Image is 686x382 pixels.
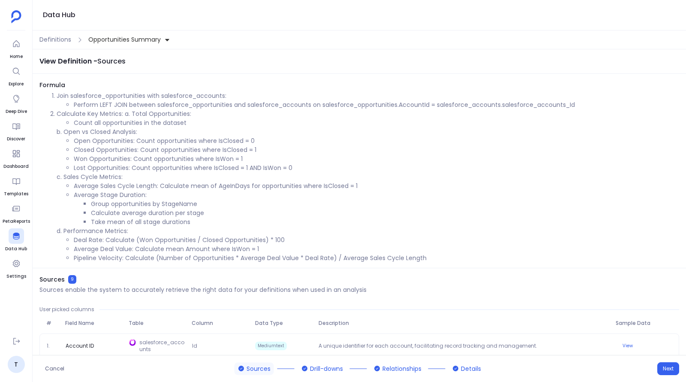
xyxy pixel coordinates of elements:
a: Home [9,36,24,60]
span: Data Hub [5,246,27,252]
p: Calculate Key Metrics: a. Total Opportunities: [57,109,679,118]
span: View Definition - [39,56,97,66]
li: Lost Opportunities: Count opportunities where IsClosed = 1 AND IsWon = 0 [74,164,679,173]
button: Details [449,362,484,375]
span: Sources [97,56,126,66]
p: Sources enable the system to accurately retrieve the right data for your definitions when used in... [39,285,367,294]
span: Sample Data [612,320,676,327]
li: Won Opportunities: Count opportunities where IsWon = 1 [74,155,679,164]
button: Opportunities Summary [87,33,172,47]
span: Definitions [39,35,71,44]
span: # [43,320,62,327]
li: Group opportunities by StageName [91,200,679,209]
p: b. Open vs Closed Analysis: [57,127,679,136]
span: Templates [4,191,28,197]
span: Id [189,343,252,349]
span: Account ID [62,343,97,349]
span: Table [125,320,189,327]
a: Discover [7,118,25,142]
span: Settings [6,273,26,280]
a: Explore [9,64,24,88]
span: Mediumtext [255,342,287,350]
button: Next [657,362,679,375]
span: Discover [7,136,25,142]
a: Settings [6,256,26,280]
li: Calculate average duration per stage [91,209,679,218]
span: Data Type [252,320,315,327]
li: Take mean of all stage durations [91,218,679,227]
li: Average Stage Duration: [74,191,679,227]
li: Closed Opportunities: Count opportunities where IsClosed = 1 [74,146,679,155]
span: Drill-downs [310,364,343,373]
span: Column [188,320,252,327]
button: Cancel [39,362,70,375]
button: Relationships [370,362,425,375]
li: Average Sales Cycle Length: Calculate mean of AgeInDays for opportunities where IsClosed = 1 [74,182,679,191]
button: Sources [235,362,274,375]
span: Deep Dive [6,108,27,115]
span: 9 [68,275,76,284]
span: Description [315,320,613,327]
span: Field Name [62,320,125,327]
span: Home [9,53,24,60]
span: PetaReports [3,218,30,225]
p: d. Performance Metrics: [57,227,679,236]
a: Data Hub [5,228,27,252]
a: Templates [4,173,28,197]
a: T [8,356,25,373]
li: Count all opportunities in the dataset [74,118,679,127]
a: PetaReports [3,201,30,225]
span: Formula [39,81,679,90]
li: Perform LEFT JOIN between salesforce_opportunities and salesforce_accounts on salesforce_opportun... [74,100,679,109]
h1: Data Hub [43,9,75,21]
a: Dashboard [3,146,29,170]
button: View [617,341,638,351]
span: salesforce_accounts [139,339,185,353]
span: Details [461,364,481,373]
span: Opportunities Summary [88,35,161,44]
li: Pipeline Velocity: Calculate (Number of Opportunities * Average Deal Value * Deal Rate) / Average... [74,254,679,263]
p: Join salesforce_opportunities with salesforce_accounts: [57,91,679,100]
li: Average Deal Value: Calculate mean Amount where IsWon = 1 [74,245,679,254]
li: Open Opportunities: Count opportunities where IsClosed = 0 [74,136,679,146]
span: Sources [39,275,65,284]
button: Drill-downs [298,362,346,375]
span: Relationships [382,364,421,373]
span: User picked columns [39,306,94,313]
span: Dashboard [3,163,29,170]
span: Explore [9,81,24,88]
li: Deal Rate: Calculate (Won Opportunities / Closed Opportunities) * 100 [74,236,679,245]
img: petavue logo [11,10,21,23]
span: Sources [247,364,271,373]
p: A unique identifier for each account, facilitating record tracking and management. [315,343,612,349]
a: Deep Dive [6,91,27,115]
p: c. Sales Cycle Metrics: [57,173,679,182]
span: 1. [43,343,62,349]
